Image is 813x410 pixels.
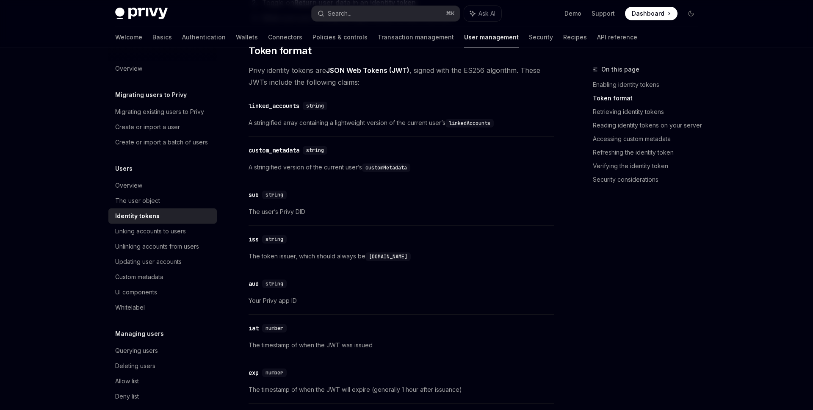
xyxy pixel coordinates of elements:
[115,163,133,174] h5: Users
[108,208,217,224] a: Identity tokens
[529,27,553,47] a: Security
[115,180,142,191] div: Overview
[115,64,142,74] div: Overview
[312,6,460,21] button: Search...⌘K
[249,296,554,306] span: Your Privy app ID
[236,27,258,47] a: Wallets
[265,236,283,243] span: string
[108,104,217,119] a: Migrating existing users to Privy
[249,251,554,261] span: The token issuer, which should always be
[593,78,705,91] a: Enabling identity tokens
[249,324,259,332] div: iat
[563,27,587,47] a: Recipes
[115,122,180,132] div: Create or import a user
[115,391,139,402] div: Deny list
[265,369,283,376] span: number
[108,269,217,285] a: Custom metadata
[108,239,217,254] a: Unlinking accounts from users
[249,280,259,288] div: aud
[115,361,155,371] div: Deleting users
[249,146,299,155] div: custom_metadata
[312,27,368,47] a: Policies & controls
[108,343,217,358] a: Querying users
[464,6,501,21] button: Ask AI
[108,178,217,193] a: Overview
[108,61,217,76] a: Overview
[593,159,705,173] a: Verifying the identity token
[446,10,455,17] span: ⌘ K
[268,27,302,47] a: Connectors
[265,325,283,332] span: number
[115,346,158,356] div: Querying users
[249,368,259,377] div: exp
[593,173,705,186] a: Security considerations
[115,27,142,47] a: Welcome
[152,27,172,47] a: Basics
[108,254,217,269] a: Updating user accounts
[564,9,581,18] a: Demo
[115,287,157,297] div: UI components
[328,8,351,19] div: Search...
[182,27,226,47] a: Authentication
[115,302,145,313] div: Whitelabel
[326,66,409,75] a: JSON Web Tokens (JWT)
[362,163,410,172] code: customMetadata
[632,9,664,18] span: Dashboard
[265,191,283,198] span: string
[115,8,168,19] img: dark logo
[625,7,677,20] a: Dashboard
[593,91,705,105] a: Token format
[108,193,217,208] a: The user object
[115,211,160,221] div: Identity tokens
[115,376,139,386] div: Allow list
[249,44,311,58] span: Token format
[108,224,217,239] a: Linking accounts to users
[249,235,259,244] div: iss
[249,191,259,199] div: sub
[306,102,324,109] span: string
[108,374,217,389] a: Allow list
[597,27,637,47] a: API reference
[464,27,519,47] a: User management
[378,27,454,47] a: Transaction management
[445,119,494,127] code: linkedAccounts
[365,252,411,261] code: [DOMAIN_NAME]
[478,9,495,18] span: Ask AI
[249,385,554,395] span: The timestamp of when the JWT will expire (generally 1 hour after issuance)
[593,105,705,119] a: Retrieving identity tokens
[249,340,554,350] span: The timestamp of when the JWT was issued
[108,285,217,300] a: UI components
[108,119,217,135] a: Create or import a user
[115,257,182,267] div: Updating user accounts
[684,7,698,20] button: Toggle dark mode
[108,300,217,315] a: Whitelabel
[601,64,639,75] span: On this page
[115,107,204,117] div: Migrating existing users to Privy
[593,146,705,159] a: Refreshing the identity token
[115,272,163,282] div: Custom metadata
[593,119,705,132] a: Reading identity tokens on your server
[108,135,217,150] a: Create or import a batch of users
[265,280,283,287] span: string
[249,207,554,217] span: The user’s Privy DID
[249,64,554,88] span: Privy identity tokens are , signed with the ES256 algorithm. These JWTs include the following cla...
[115,137,208,147] div: Create or import a batch of users
[249,118,554,128] span: A stringified array containing a lightweight version of the current user’s
[108,358,217,374] a: Deleting users
[115,90,187,100] h5: Migrating users to Privy
[108,389,217,404] a: Deny list
[249,102,299,110] div: linked_accounts
[306,147,324,154] span: string
[115,329,164,339] h5: Managing users
[115,226,186,236] div: Linking accounts to users
[592,9,615,18] a: Support
[115,196,160,206] div: The user object
[249,162,554,172] span: A stringified version of the current user’s
[593,132,705,146] a: Accessing custom metadata
[115,241,199,252] div: Unlinking accounts from users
